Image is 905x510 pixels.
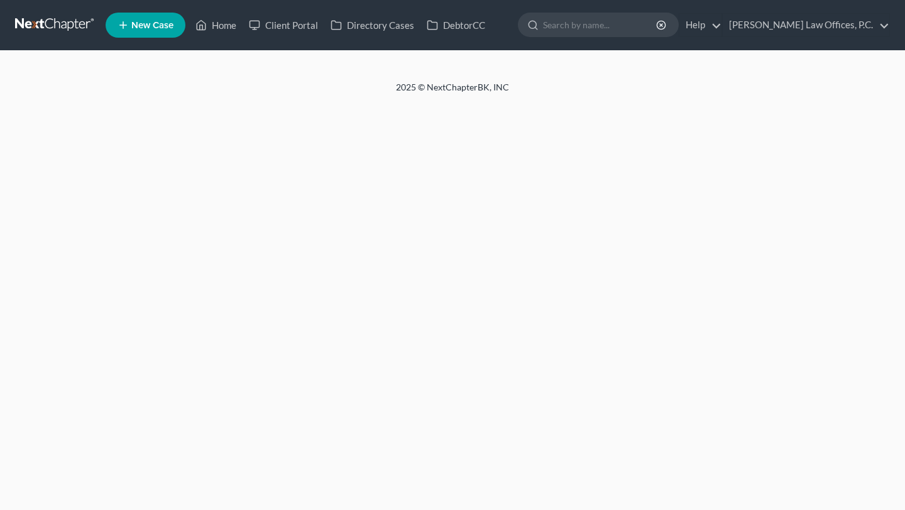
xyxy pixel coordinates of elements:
[679,14,721,36] a: Help
[723,14,889,36] a: [PERSON_NAME] Law Offices, P.C.
[94,81,811,104] div: 2025 © NextChapterBK, INC
[243,14,324,36] a: Client Portal
[189,14,243,36] a: Home
[420,14,491,36] a: DebtorCC
[131,21,173,30] span: New Case
[324,14,420,36] a: Directory Cases
[543,13,658,36] input: Search by name...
